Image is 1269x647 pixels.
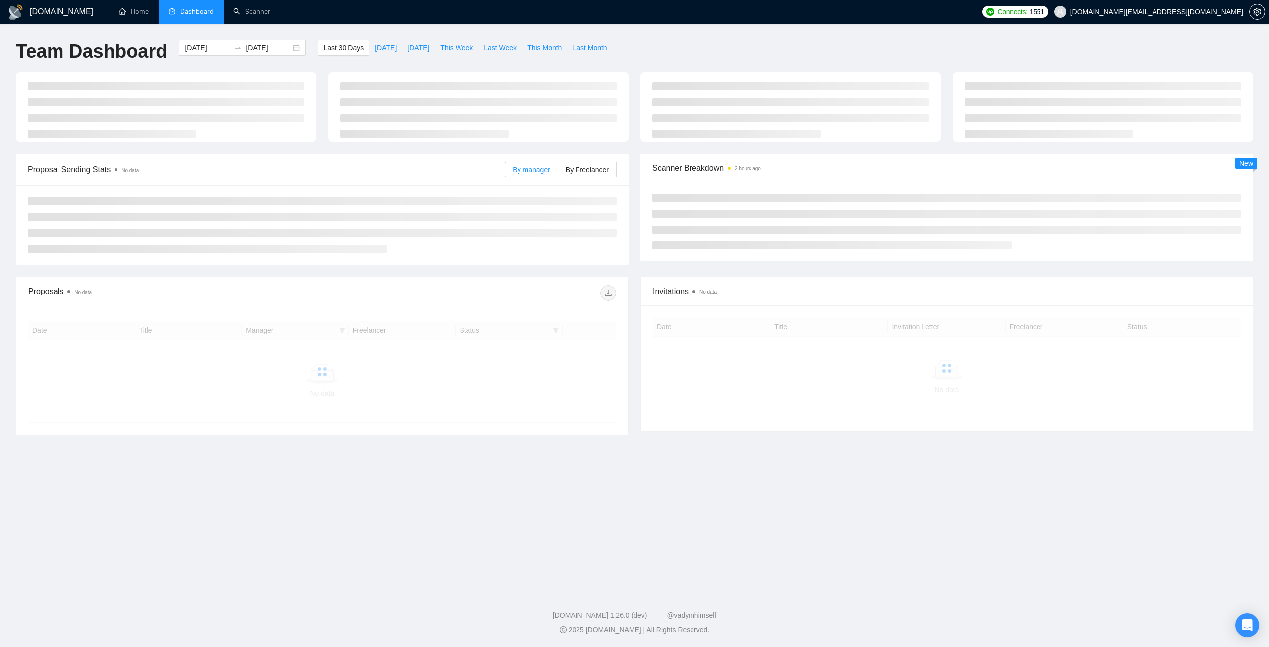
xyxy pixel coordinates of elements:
button: This Week [435,40,478,56]
span: [DATE] [407,42,429,53]
span: Invitations [653,285,1241,297]
span: No data [699,289,717,294]
input: End date [246,42,291,53]
a: homeHome [119,7,149,16]
span: No data [121,168,139,173]
button: [DATE] [402,40,435,56]
button: Last 30 Days [318,40,369,56]
span: Dashboard [180,7,214,16]
span: setting [1250,8,1265,16]
span: By manager [513,166,550,174]
span: New [1239,159,1253,167]
span: Proposal Sending Stats [28,163,505,176]
button: This Month [522,40,567,56]
div: Open Intercom Messenger [1235,613,1259,637]
span: Last Month [573,42,607,53]
span: Last 30 Days [323,42,364,53]
span: By Freelancer [566,166,609,174]
div: 2025 [DOMAIN_NAME] | All Rights Reserved. [8,625,1261,635]
span: swap-right [234,44,242,52]
span: [DATE] [375,42,397,53]
a: @vadymhimself [667,611,716,619]
time: 2 hours ago [735,166,761,171]
img: upwork-logo.png [986,8,994,16]
button: setting [1249,4,1265,20]
span: copyright [560,626,567,633]
span: dashboard [169,8,175,15]
span: No data [74,290,92,295]
span: to [234,44,242,52]
button: Last Month [567,40,612,56]
a: searchScanner [233,7,270,16]
button: Last Week [478,40,522,56]
div: Proposals [28,285,322,301]
button: [DATE] [369,40,402,56]
a: [DOMAIN_NAME] 1.26.0 (dev) [553,611,647,619]
img: logo [8,4,24,20]
span: Last Week [484,42,517,53]
input: Start date [185,42,230,53]
span: 1551 [1030,6,1044,17]
span: Connects: [997,6,1027,17]
span: This Week [440,42,473,53]
h1: Team Dashboard [16,40,167,63]
span: This Month [527,42,562,53]
a: setting [1249,8,1265,16]
span: user [1057,8,1064,15]
span: Scanner Breakdown [652,162,1241,174]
